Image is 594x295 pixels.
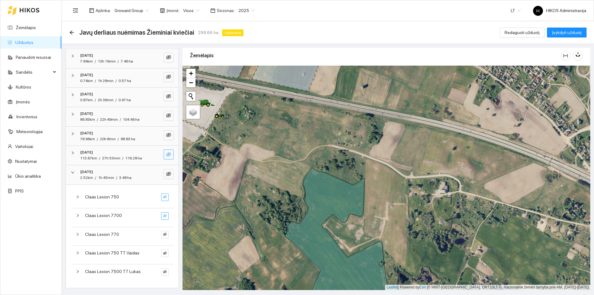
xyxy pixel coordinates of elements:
[76,214,80,217] span: right
[98,59,116,63] span: 13h 19min
[100,137,116,141] span: 20h 8min
[189,79,193,86] span: −
[166,74,171,80] span: eye-invisible
[99,156,100,160] span: /
[16,66,51,78] span: Sandėlis
[80,137,95,141] span: 78.96km
[66,88,179,107] div: [DATE]0.87km/2h 36min/0.97 haeye-invisible
[217,7,235,14] span: Sezonas :
[80,150,93,154] strong: [DATE]
[79,28,194,37] span: Javų derliaus nuėmimas Žieminiai kviečiai
[95,79,96,83] span: /
[118,98,131,102] span: 0.97 ha
[80,170,93,174] strong: [DATE]
[16,85,31,89] a: Kultūros
[97,137,98,141] span: /
[66,107,179,126] div: [DATE]86.83km/22h 49min/104.46 haeye-invisible
[536,6,540,16] span: H
[161,212,169,220] button: eye-invisible
[164,130,174,140] button: eye-invisible
[118,137,119,141] span: /
[239,6,255,15] span: 2025
[76,195,80,199] span: right
[533,8,586,13] span: HIKOS Administracija
[15,144,33,149] a: Vartotojai
[76,251,80,255] span: right
[164,53,174,63] button: eye-invisible
[80,156,97,160] span: 113.67km
[71,264,174,283] div: Claas Lexion 7500 TT Lukaseye-invisible
[164,72,174,82] button: eye-invisible
[89,8,94,13] span: layout
[85,212,122,219] span: Claas Lexion 7700
[69,30,74,35] div: Atgal
[95,176,96,180] span: /
[186,69,196,78] a: Zoom in
[71,54,75,58] span: right
[166,55,171,61] span: eye-invisible
[71,74,75,77] span: right
[15,40,33,45] a: Užduotys
[552,29,582,36] span: Įvykdyti užduotį
[100,117,118,122] span: 22h 49min
[80,59,93,63] span: 7.84km
[102,156,120,160] span: 27h 53min
[163,214,167,218] span: eye-invisible
[98,176,114,180] span: 1h 45min
[186,92,196,101] button: Initiate a new search
[16,55,51,60] a: Panaudoti resursai
[163,270,167,274] span: eye-invisible
[161,231,169,238] button: eye-invisible
[85,231,119,238] span: Claas Lexion 770
[163,251,167,256] span: eye-invisible
[96,7,111,14] span: Aplinka :
[116,176,117,180] span: /
[71,151,75,155] span: right
[80,176,93,180] span: 2.52km
[80,117,95,122] span: 86.83km
[69,4,82,17] button: menu-fold
[115,79,117,83] span: /
[98,79,114,83] span: 1h 28min
[547,28,587,37] button: Įvykdyti užduotį
[121,59,133,63] span: 7.46 ha
[166,132,171,138] span: eye-invisible
[71,171,75,174] span: right
[183,6,199,15] span: Visos
[66,49,179,68] div: [DATE]7.84km/13h 19min/7.46 haeye-invisible
[123,117,140,122] span: 104.46 ha
[80,111,93,116] strong: [DATE]
[122,156,123,160] span: /
[500,30,544,35] a: Redaguoti užduotį
[164,111,174,121] button: eye-invisible
[120,117,121,122] span: /
[80,79,93,83] span: 0.74km
[160,8,165,13] span: shop
[71,132,75,136] span: right
[210,8,215,13] span: calendar
[164,91,174,101] button: eye-invisible
[189,69,193,77] span: +
[161,268,169,276] button: eye-invisible
[73,8,78,13] span: menu-fold
[85,249,140,256] span: Claas Lexion 750 TT Vaidas
[186,105,200,119] a: Layers
[118,59,119,63] span: /
[15,189,24,193] a: PPIS
[98,98,114,102] span: 2h 36min
[511,6,521,15] span: LT
[222,29,243,36] span: Vykdoma
[166,171,171,177] span: eye-invisible
[16,114,37,119] a: Inventorius
[420,285,426,289] a: Esri
[505,29,540,36] span: Redaguoti užduotį
[161,193,169,201] button: eye-invisible
[166,113,171,119] span: eye-invisible
[71,93,75,97] span: right
[66,165,179,184] div: [DATE]2.52km/1h 45min/3.48 haeye-invisible
[80,73,93,77] strong: [DATE]
[125,156,142,160] span: 116.28 ha
[16,99,30,104] a: Įmonės
[115,98,117,102] span: /
[71,246,174,264] div: Claas Lexion 750 TT Vaidaseye-invisible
